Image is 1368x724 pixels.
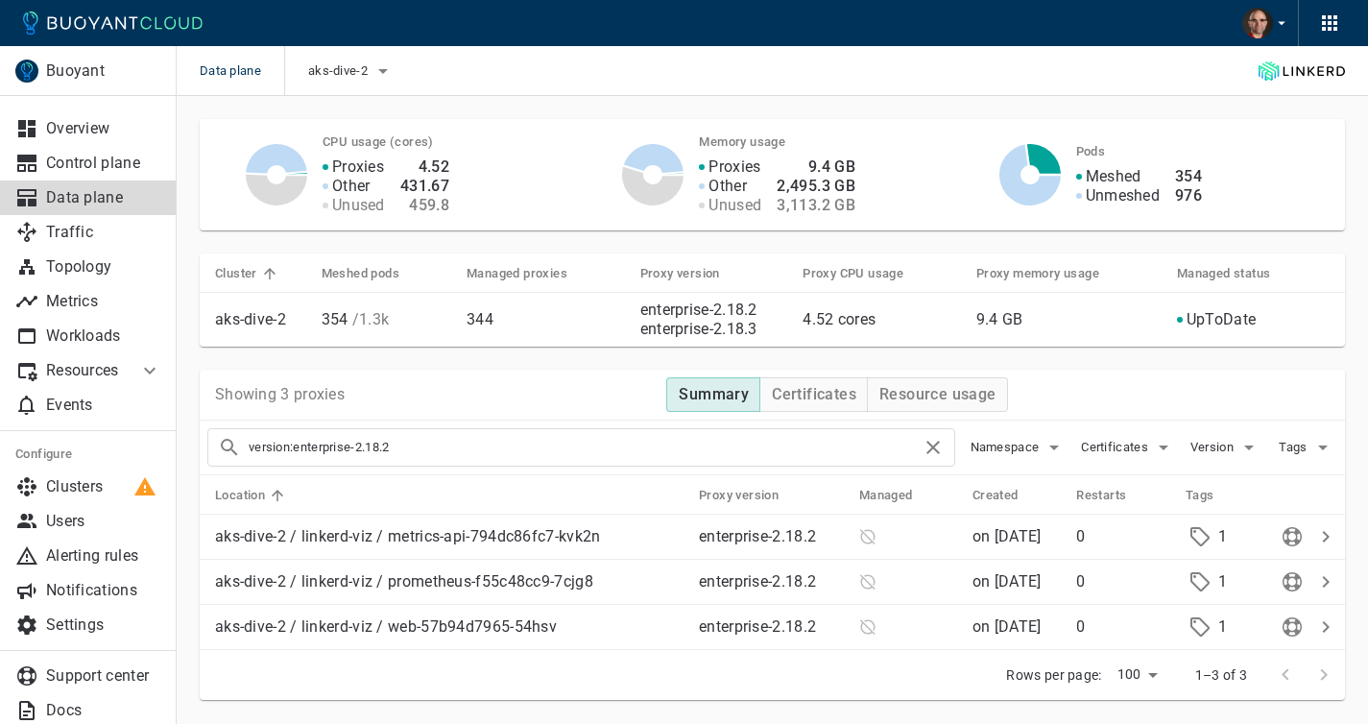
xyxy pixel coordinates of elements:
[803,310,961,329] p: 4.52 cores
[1278,618,1307,634] span: Send diagnostics to Buoyant
[1190,440,1237,455] span: Version
[772,385,856,404] h4: Certificates
[200,46,284,96] span: Data plane
[332,196,385,215] p: Unused
[215,572,684,591] p: aks-dive-2 / linkerd-viz / prometheus-f55c48cc9-7cjg8
[867,377,1008,412] button: Resource usage
[467,310,625,329] p: 344
[46,477,161,496] p: Clusters
[249,434,922,461] input: Search
[1187,310,1256,329] p: UpToDate
[640,301,757,320] p: enterprise-2.18.2
[972,527,1042,545] relative-time: on [DATE]
[699,572,844,591] p: enterprise-2.18.2
[400,196,449,215] h4: 459.8
[46,615,161,635] p: Settings
[1186,613,1253,641] div: 1
[332,177,371,196] p: Other
[332,157,384,177] p: Proxies
[879,385,996,404] h4: Resource usage
[46,188,161,207] p: Data plane
[46,257,161,277] p: Topology
[976,266,1099,281] h5: Proxy memory usage
[308,63,372,79] span: aks-dive-2
[46,666,161,686] p: Support center
[46,512,161,531] p: Users
[679,385,749,404] h4: Summary
[640,265,745,282] span: Proxy version
[803,265,928,282] span: Proxy CPU usage
[708,177,747,196] p: Other
[1081,433,1175,462] button: Certificates
[699,617,844,637] p: enterprise-2.18.2
[699,488,779,503] h5: Proxy version
[46,119,161,138] p: Overview
[1218,617,1227,637] p: 1
[1086,167,1141,186] p: Meshed
[1218,572,1227,591] p: 1
[708,196,761,215] p: Unused
[777,196,855,215] h4: 3,113.2 GB
[46,701,161,720] p: Docs
[1076,617,1170,637] p: 0
[1186,567,1253,596] div: 1
[1276,433,1337,462] button: Tags
[308,57,395,85] button: aks-dive-2
[1177,266,1271,281] h5: Managed status
[708,157,760,177] p: Proxies
[972,527,1042,545] span: Wed, 23 Jul 2025 19:34:32 CDT / Thu, 24 Jul 2025 00:34:32 UTC
[15,446,161,462] h5: Configure
[640,266,720,281] h5: Proxy version
[215,265,282,282] span: Cluster
[777,157,855,177] h4: 9.4 GB
[467,265,592,282] span: Managed proxies
[400,157,449,177] h4: 4.52
[803,266,903,281] h5: Proxy CPU usage
[1006,665,1101,685] p: Rows per page:
[859,488,913,503] h5: Managed
[1195,665,1247,685] p: 1–3 of 3
[467,266,567,281] h5: Managed proxies
[666,377,760,412] button: Summary
[348,310,389,328] span: / 1.3k
[1186,522,1253,551] div: 1
[1190,433,1260,462] button: Version
[972,617,1042,636] span: Wed, 23 Jul 2025 19:54:06 CDT / Thu, 24 Jul 2025 00:54:06 UTC
[215,266,257,281] h5: Cluster
[1175,186,1202,205] h4: 976
[1177,265,1296,282] span: Managed status
[1279,440,1310,455] span: Tags
[976,265,1124,282] span: Proxy memory usage
[1186,488,1214,503] h5: Tags
[215,310,306,329] p: aks-dive-2
[972,487,1044,504] span: Created
[976,310,1162,329] p: 9.4 GB
[46,581,161,600] p: Notifications
[1076,487,1151,504] span: Restarts
[640,320,757,339] p: enterprise-2.18.3
[1218,527,1227,546] p: 1
[972,488,1019,503] h5: Created
[777,177,855,196] h4: 2,495.3 GB
[215,527,684,546] p: aks-dive-2 / linkerd-viz / metrics-api-794dc86fc7-kvk2n
[46,61,160,81] p: Buoyant
[699,487,804,504] span: Proxy version
[215,385,345,404] p: Showing 3 proxies
[215,488,265,503] h5: Location
[46,546,161,566] p: Alerting rules
[1175,167,1202,186] h4: 354
[971,433,1067,462] button: Namespace
[322,265,424,282] span: Meshed pods
[46,396,161,415] p: Events
[1081,440,1152,455] span: Certificates
[1278,573,1307,589] span: Send diagnostics to Buoyant
[1278,528,1307,543] span: Send diagnostics to Buoyant
[1110,661,1164,688] div: 100
[46,326,161,346] p: Workloads
[972,617,1042,636] relative-time: on [DATE]
[400,177,449,196] h4: 431.67
[46,223,161,242] p: Traffic
[46,292,161,311] p: Metrics
[971,440,1044,455] span: Namespace
[1076,572,1170,591] p: 0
